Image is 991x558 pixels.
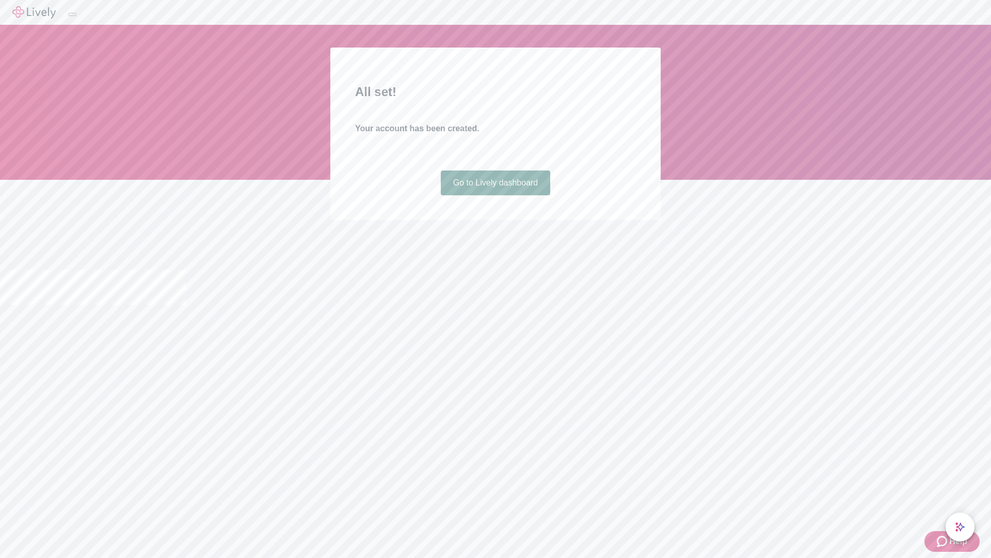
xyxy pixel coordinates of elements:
[12,6,56,19] img: Lively
[68,13,76,16] button: Log out
[924,531,980,552] button: Zendesk support iconHelp
[946,513,974,541] button: chat
[441,171,551,195] a: Go to Lively dashboard
[355,122,636,135] h4: Your account has been created.
[955,522,965,532] svg: Lively AI Assistant
[949,535,967,548] span: Help
[355,83,636,101] h2: All set!
[937,535,949,548] svg: Zendesk support icon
